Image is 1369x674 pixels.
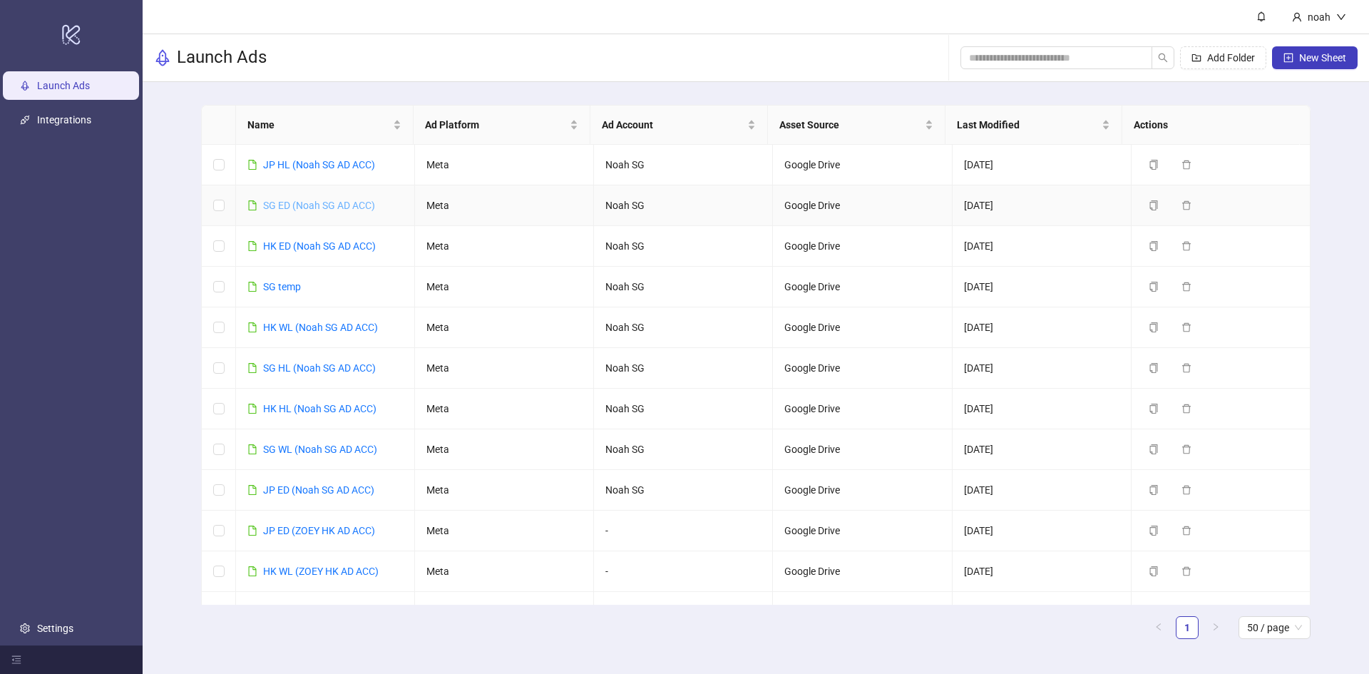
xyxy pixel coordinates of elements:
[1149,282,1159,292] span: copy
[1204,616,1227,639] button: right
[263,525,375,536] a: JP ED (ZOEY HK AD ACC)
[415,185,594,226] td: Meta
[1207,52,1255,63] span: Add Folder
[263,362,376,374] a: SG HL (Noah SG AD ACC)
[594,551,773,592] td: -
[415,592,594,633] td: Meta
[953,470,1132,511] td: [DATE]
[1272,46,1358,69] button: New Sheet
[1149,444,1159,454] span: copy
[415,470,594,511] td: Meta
[594,307,773,348] td: Noah SG
[953,145,1132,185] td: [DATE]
[415,145,594,185] td: Meta
[773,226,952,267] td: Google Drive
[590,106,768,145] th: Ad Account
[1283,53,1293,63] span: plus-square
[602,117,744,133] span: Ad Account
[1147,616,1170,639] button: left
[1181,566,1191,576] span: delete
[177,46,267,69] h3: Launch Ads
[1149,566,1159,576] span: copy
[953,429,1132,470] td: [DATE]
[779,117,922,133] span: Asset Source
[1149,200,1159,210] span: copy
[415,226,594,267] td: Meta
[1154,623,1163,631] span: left
[1181,526,1191,536] span: delete
[953,226,1132,267] td: [DATE]
[263,444,377,455] a: SG WL (Noah SG AD ACC)
[263,322,378,333] a: HK WL (Noah SG AD ACC)
[37,623,73,634] a: Settings
[953,592,1132,633] td: [DATE]
[594,267,773,307] td: Noah SG
[594,145,773,185] td: Noah SG
[37,114,91,126] a: Integrations
[953,185,1132,226] td: [DATE]
[953,511,1132,551] td: [DATE]
[1149,363,1159,373] span: copy
[247,526,257,536] span: file
[773,348,952,389] td: Google Drive
[773,470,952,511] td: Google Drive
[1239,616,1311,639] div: Page Size
[1149,526,1159,536] span: copy
[263,484,374,496] a: JP ED (Noah SG AD ACC)
[1181,322,1191,332] span: delete
[1149,160,1159,170] span: copy
[1149,404,1159,414] span: copy
[594,511,773,551] td: -
[953,389,1132,429] td: [DATE]
[773,145,952,185] td: Google Drive
[945,106,1123,145] th: Last Modified
[247,117,390,133] span: Name
[415,389,594,429] td: Meta
[773,307,952,348] td: Google Drive
[1256,11,1266,21] span: bell
[957,117,1099,133] span: Last Modified
[414,106,591,145] th: Ad Platform
[415,348,594,389] td: Meta
[773,511,952,551] td: Google Drive
[594,592,773,633] td: -
[37,80,90,91] a: Launch Ads
[263,200,375,211] a: SG ED (Noah SG AD ACC)
[247,200,257,210] span: file
[953,267,1132,307] td: [DATE]
[415,551,594,592] td: Meta
[1149,322,1159,332] span: copy
[594,470,773,511] td: Noah SG
[1181,160,1191,170] span: delete
[415,267,594,307] td: Meta
[1147,616,1170,639] li: Previous Page
[1181,363,1191,373] span: delete
[263,240,376,252] a: HK ED (Noah SG AD ACC)
[594,226,773,267] td: Noah SG
[773,267,952,307] td: Google Drive
[1181,200,1191,210] span: delete
[415,429,594,470] td: Meta
[773,551,952,592] td: Google Drive
[594,429,773,470] td: Noah SG
[1292,12,1302,22] span: user
[1180,46,1266,69] button: Add Folder
[247,444,257,454] span: file
[11,655,21,665] span: menu-fold
[1181,282,1191,292] span: delete
[154,49,171,66] span: rocket
[1176,616,1199,639] li: 1
[263,159,375,170] a: JP HL (Noah SG AD ACC)
[773,185,952,226] td: Google Drive
[1299,52,1346,63] span: New Sheet
[263,403,376,414] a: HK HL (Noah SG AD ACC)
[1181,404,1191,414] span: delete
[773,389,952,429] td: Google Drive
[773,592,952,633] td: Google Drive
[1247,617,1302,638] span: 50 / page
[415,307,594,348] td: Meta
[594,348,773,389] td: Noah SG
[1204,616,1227,639] li: Next Page
[953,551,1132,592] td: [DATE]
[247,322,257,332] span: file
